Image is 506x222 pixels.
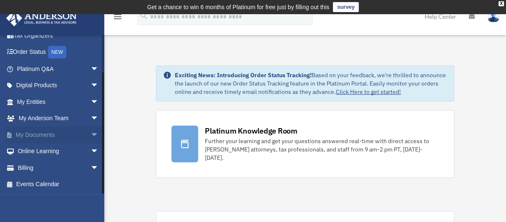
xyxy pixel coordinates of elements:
[4,10,79,26] img: Anderson Advisors Platinum Portal
[205,137,438,162] div: Further your learning and get your questions answered real-time with direct access to [PERSON_NAM...
[175,71,312,79] strong: Exciting News: Introducing Order Status Tracking!
[6,159,111,176] a: Billingarrow_drop_down
[336,88,401,96] a: Click Here to get started!
[156,110,454,178] a: Platinum Knowledge Room Further your learning and get your questions answered real-time with dire...
[113,12,123,22] i: menu
[91,159,107,177] span: arrow_drop_down
[147,2,330,12] div: Get a chance to win 6 months of Platinum for free just by filling out this
[6,176,111,193] a: Events Calendar
[6,126,111,143] a: My Documentsarrow_drop_down
[487,10,500,23] img: User Pic
[6,93,111,110] a: My Entitiesarrow_drop_down
[175,71,447,96] div: Based on your feedback, we're thrilled to announce the launch of our new Order Status Tracking fe...
[6,110,111,127] a: My Anderson Teamarrow_drop_down
[91,77,107,94] span: arrow_drop_down
[139,11,149,20] i: search
[205,126,297,136] div: Platinum Knowledge Room
[6,44,111,61] a: Order StatusNEW
[91,143,107,160] span: arrow_drop_down
[498,1,504,6] div: close
[113,15,123,22] a: menu
[48,46,66,58] div: NEW
[6,27,111,44] a: Tax Organizers
[6,61,111,77] a: Platinum Q&Aarrow_drop_down
[6,143,111,160] a: Online Learningarrow_drop_down
[6,77,111,94] a: Digital Productsarrow_drop_down
[91,126,107,144] span: arrow_drop_down
[91,61,107,78] span: arrow_drop_down
[91,110,107,127] span: arrow_drop_down
[91,93,107,111] span: arrow_drop_down
[333,2,359,12] a: survey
